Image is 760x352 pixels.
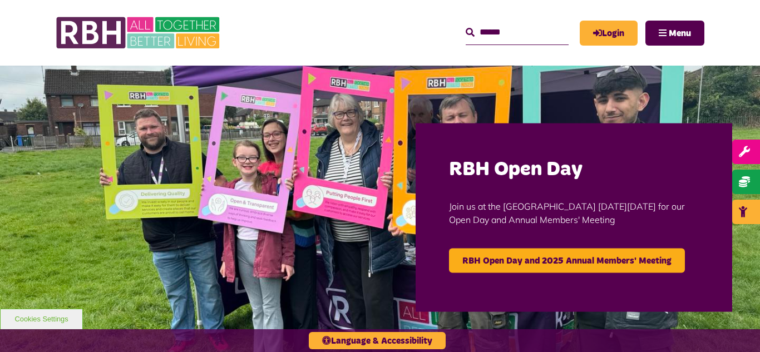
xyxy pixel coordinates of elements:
[645,21,704,46] button: Navigation
[449,248,685,272] a: RBH Open Day and 2025 Annual Members' Meeting
[309,332,446,349] button: Language & Accessibility
[449,182,699,242] p: Join us at the [GEOGRAPHIC_DATA] [DATE][DATE] for our Open Day and Annual Members' Meeting
[56,11,223,54] img: RBH
[669,29,691,38] span: Menu
[580,21,638,46] a: MyRBH
[449,156,699,182] h2: RBH Open Day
